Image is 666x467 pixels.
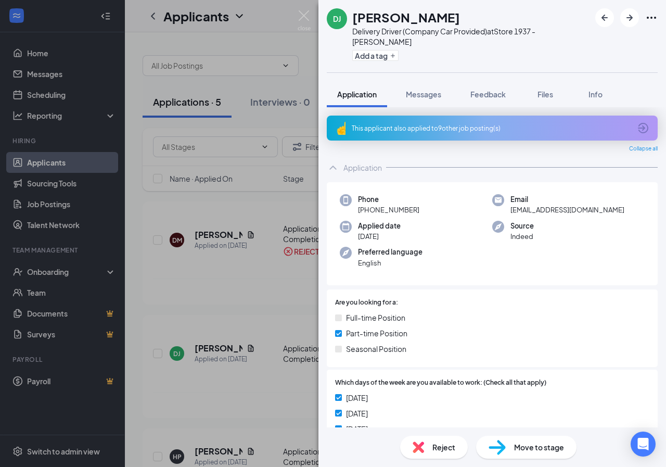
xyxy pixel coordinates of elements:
[510,221,534,231] span: Source
[629,145,658,153] span: Collapse all
[346,327,407,339] span: Part-time Position
[645,11,658,24] svg: Ellipses
[337,90,377,99] span: Application
[333,14,341,24] div: DJ
[352,8,460,26] h1: [PERSON_NAME]
[346,392,368,403] span: [DATE]
[346,408,368,419] span: [DATE]
[510,194,624,205] span: Email
[390,53,396,59] svg: Plus
[358,205,419,215] span: [PHONE_NUMBER]
[346,423,368,435] span: [DATE]
[432,441,455,453] span: Reject
[335,298,398,308] span: Are you looking for a:
[343,162,382,173] div: Application
[358,247,422,257] span: Preferred language
[352,50,399,61] button: PlusAdd a tag
[620,8,639,27] button: ArrowRight
[327,161,339,174] svg: ChevronUp
[358,231,401,242] span: [DATE]
[358,221,401,231] span: Applied date
[598,11,611,24] svg: ArrowLeftNew
[358,194,419,205] span: Phone
[352,124,631,133] div: This applicant also applied to 9 other job posting(s)
[631,432,656,457] div: Open Intercom Messenger
[335,378,546,388] span: Which days of the week are you available to work: (Check all that apply)
[595,8,614,27] button: ArrowLeftNew
[346,312,405,323] span: Full-time Position
[588,90,603,99] span: Info
[623,11,636,24] svg: ArrowRight
[346,343,406,355] span: Seasonal Position
[470,90,506,99] span: Feedback
[510,205,624,215] span: [EMAIL_ADDRESS][DOMAIN_NAME]
[537,90,553,99] span: Files
[352,26,590,47] div: Delivery Driver (Company Car Provided) at Store 1937 - [PERSON_NAME]
[514,441,564,453] span: Move to stage
[637,122,649,134] svg: ArrowCircle
[510,231,534,242] span: Indeed
[406,90,441,99] span: Messages
[358,258,422,268] span: English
